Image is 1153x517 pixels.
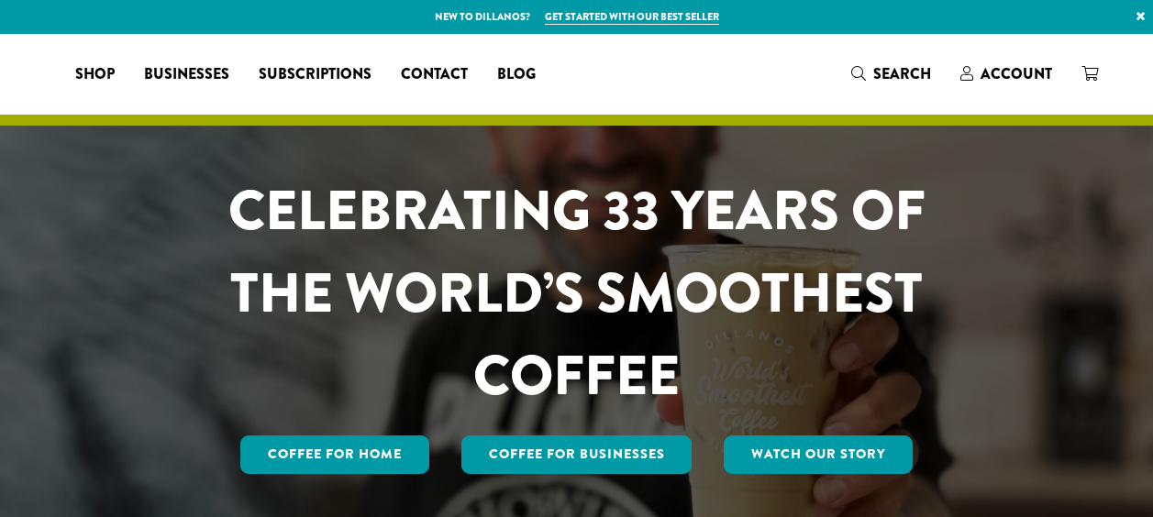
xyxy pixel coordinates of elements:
a: Coffee For Businesses [461,435,693,474]
a: Get started with our best seller [545,9,719,25]
a: Search [837,59,946,89]
span: Shop [75,63,115,86]
a: Coffee for Home [240,435,429,474]
span: Subscriptions [259,63,371,86]
span: Businesses [144,63,229,86]
a: Watch Our Story [724,435,913,474]
span: Search [873,63,931,84]
span: Contact [401,63,468,86]
h1: CELEBRATING 33 YEARS OF THE WORLD’S SMOOTHEST COFFEE [174,170,980,417]
a: Shop [61,60,129,89]
span: Account [981,63,1052,84]
span: Blog [497,63,536,86]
